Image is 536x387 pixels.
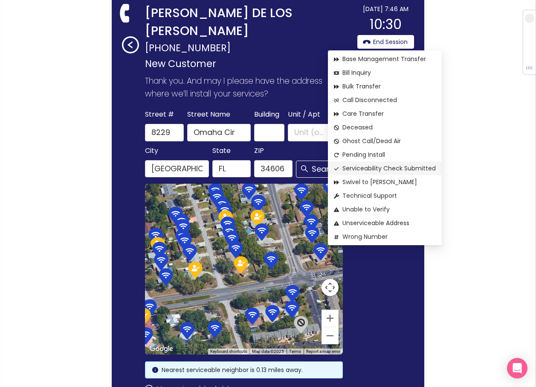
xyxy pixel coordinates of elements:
span: Technical Support [334,191,436,200]
button: Search [296,161,343,178]
span: City [145,145,158,157]
input: Spring Hill [145,160,209,177]
span: Call Disconnected [334,95,436,105]
a: Terms (opens in new tab) [289,349,301,354]
input: 34606 [254,160,293,177]
button: Map camera controls [322,279,339,296]
span: Deceased [334,123,436,132]
a: Open this area in Google Maps (opens a new window) [147,343,175,355]
div: [DATE] 7:46 AM [357,4,414,14]
span: info-circle [152,367,158,373]
span: Street Name [187,108,230,120]
input: Unit (optional) [294,126,327,138]
input: FL [212,160,251,177]
div: 10:30 [357,14,414,35]
input: 8229 [145,124,183,141]
span: Ghost Call/Dead Air [334,136,436,146]
span: Bulk Transfer [334,82,436,91]
button: Zoom in [322,310,339,327]
button: Keyboard shortcuts [210,349,247,355]
span: Care Transfer [334,109,436,118]
p: New Customer [145,56,353,71]
img: Google [147,343,175,355]
span: Pending Install [334,150,436,159]
button: End Session [357,35,414,49]
input: Omaha Cir [187,124,251,141]
span: Wrong Number [334,232,436,241]
span: Swivel to [PERSON_NAME] [334,177,436,187]
span: Unserviceable Address [334,218,436,228]
span: Building [254,108,279,120]
span: Unit / Apt [288,108,320,120]
span: State [212,145,231,157]
a: Report a map error [306,349,340,354]
p: Thank you. And may I please have the address where we’ll install your services? [145,75,346,100]
span: phone [117,4,135,22]
div: Open Intercom Messenger [507,358,527,378]
span: Serviceability Check Submitted [334,164,436,173]
span: Map data ©2025 [252,349,284,354]
span: Street # [145,108,174,120]
span: Unable to Verify [334,205,436,214]
span: Bill Inquiry [334,68,436,77]
span: Base Management Transfer [334,54,436,64]
strong: [PERSON_NAME] DE LOS [PERSON_NAME] [145,4,353,40]
span: ZIP [254,145,264,157]
div: Nearest serviceable neighbor is 0.13 miles away. [162,365,336,375]
span: [PHONE_NUMBER] [145,40,231,56]
button: Zoom out [322,327,339,344]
